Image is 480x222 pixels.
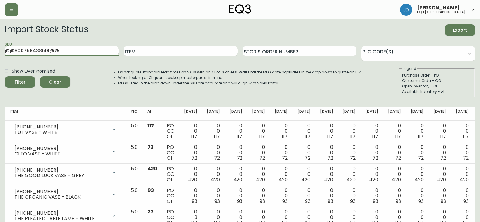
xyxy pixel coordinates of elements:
[275,188,288,204] div: 0 0
[350,198,356,205] span: 93
[126,142,143,164] td: 5.0
[270,107,293,121] th: [DATE]
[207,166,220,183] div: 0 0
[369,176,378,183] span: 420
[343,188,356,204] div: 0 0
[126,185,143,207] td: 5.0
[45,78,65,86] span: Clear
[10,145,121,158] div: [PHONE_NUMBER]CLEO VASE - WHITE
[147,122,154,129] span: 117
[418,133,424,140] span: 117
[402,89,471,94] div: Available Inventory - AI
[275,166,288,183] div: 0 0
[167,198,172,205] span: OI
[463,155,469,162] span: 72
[184,188,197,204] div: 0 0
[433,188,446,204] div: 0 0
[275,145,288,161] div: 0 0
[147,144,154,151] span: 72
[207,145,220,161] div: 0 0
[395,133,401,140] span: 117
[147,208,154,215] span: 27
[40,76,70,88] button: Clear
[297,188,310,204] div: 0 0
[10,188,121,201] div: [PHONE_NUMBER]THE ORGANIC VASE - BLACK
[456,188,469,204] div: 0 0
[230,123,243,139] div: 0 0
[365,188,378,204] div: 0 0
[437,176,446,183] span: 420
[400,4,412,16] img: 7c567ac048721f22e158fd313f7f0981
[282,198,288,205] span: 93
[233,176,243,183] span: 420
[118,75,363,80] li: When looking at OI quantities, keep masterpacks in mind.
[191,155,197,162] span: 72
[320,166,333,183] div: 0 0
[15,78,25,86] div: Filter
[346,176,356,183] span: 420
[10,166,121,179] div: [PHONE_NUMBER]THE GOOD LUCK VASE - GREY
[167,188,174,204] div: PO CO
[415,176,424,183] span: 420
[10,123,121,136] div: [PHONE_NUMBER]TUT VASE - WHITE
[433,166,446,183] div: 0 0
[301,176,310,183] span: 420
[429,107,451,121] th: [DATE]
[167,133,172,140] span: OI
[214,133,220,140] span: 117
[282,133,288,140] span: 117
[392,176,401,183] span: 420
[395,155,401,162] span: 72
[402,78,471,84] div: Customer Order - CO
[297,123,310,139] div: 0 0
[343,166,356,183] div: 0 0
[237,133,243,140] span: 117
[411,145,424,161] div: 0 0
[214,155,220,162] span: 72
[256,176,265,183] span: 420
[456,145,469,161] div: 0 0
[167,176,172,183] span: OI
[365,123,378,139] div: 0 0
[184,145,197,161] div: 0 0
[451,107,474,121] th: [DATE]
[126,164,143,185] td: 5.0
[202,107,225,121] th: [DATE]
[324,176,333,183] span: 420
[460,176,469,183] span: 420
[373,198,378,205] span: 93
[456,166,469,183] div: 0 0
[433,145,446,161] div: 0 0
[305,155,310,162] span: 72
[297,145,310,161] div: 0 0
[15,124,108,130] div: [PHONE_NUMBER]
[433,123,446,139] div: 0 0
[126,121,143,142] td: 5.0
[320,123,333,139] div: 0 0
[396,198,401,205] span: 93
[360,107,383,121] th: [DATE]
[260,198,265,205] span: 93
[417,10,465,14] h5: eq3 [GEOGRAPHIC_DATA]
[440,155,446,162] span: 72
[418,155,424,162] span: 72
[167,145,174,161] div: PO CO
[252,123,265,139] div: 0 0
[440,133,446,140] span: 117
[15,210,108,216] div: [PHONE_NUMBER]
[275,123,288,139] div: 0 0
[349,133,356,140] span: 117
[365,166,378,183] div: 0 0
[252,188,265,204] div: 0 0
[338,107,360,121] th: [DATE]
[252,145,265,161] div: 0 0
[230,188,243,204] div: 0 0
[225,107,247,121] th: [DATE]
[441,198,446,205] span: 93
[372,133,378,140] span: 117
[388,145,401,161] div: 0 0
[167,166,174,183] div: PO CO
[259,133,265,140] span: 117
[214,198,220,205] span: 93
[191,133,197,140] span: 117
